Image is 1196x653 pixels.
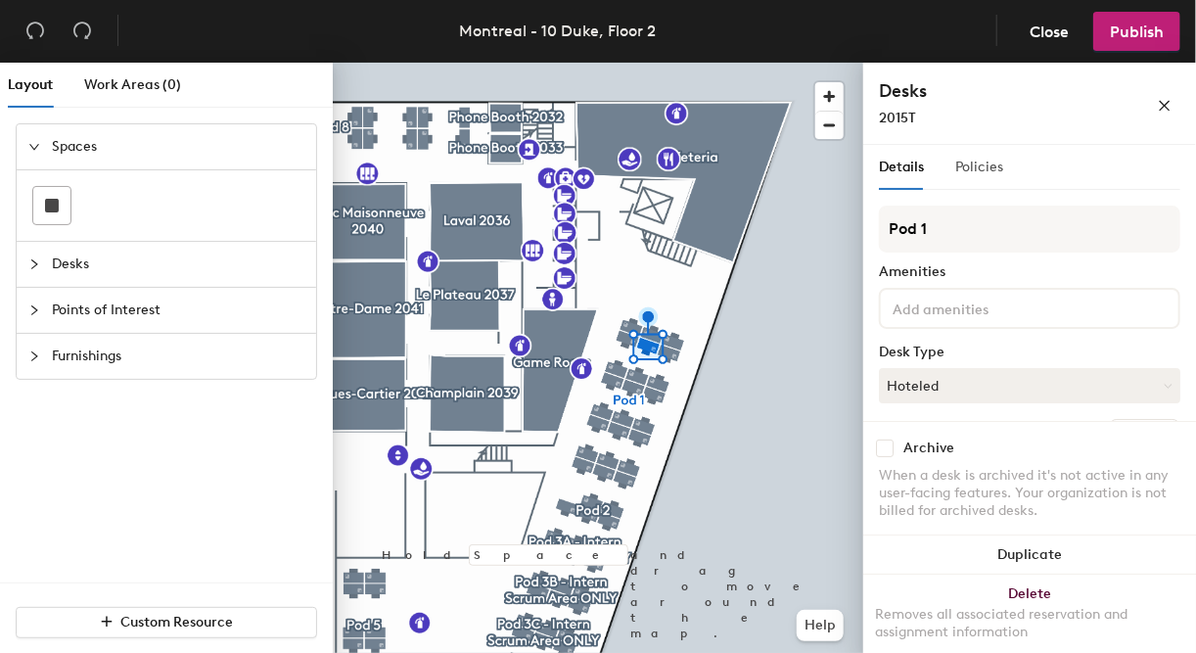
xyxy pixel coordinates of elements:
[875,606,1184,641] div: Removes all associated reservation and assignment information
[52,242,304,287] span: Desks
[52,288,304,333] span: Points of Interest
[52,334,304,379] span: Furnishings
[955,159,1003,175] span: Policies
[28,350,40,362] span: collapsed
[28,141,40,153] span: expanded
[1093,12,1180,51] button: Publish
[1013,12,1085,51] button: Close
[1109,419,1180,452] button: Ungroup
[879,264,1180,280] div: Amenities
[121,614,234,630] span: Custom Resource
[1110,23,1164,41] span: Publish
[8,76,53,93] span: Layout
[84,76,181,93] span: Work Areas (0)
[16,12,55,51] button: Undo (⌘ + Z)
[459,19,656,43] div: Montreal - 10 Duke, Floor 2
[797,610,844,641] button: Help
[879,159,924,175] span: Details
[1158,99,1172,113] span: close
[1030,23,1069,41] span: Close
[903,441,954,456] div: Archive
[28,258,40,270] span: collapsed
[16,607,317,638] button: Custom Resource
[28,304,40,316] span: collapsed
[879,78,1094,104] h4: Desks
[879,345,1180,360] div: Desk Type
[63,12,102,51] button: Redo (⌘ + ⇧ + Z)
[52,124,304,169] span: Spaces
[879,368,1180,403] button: Hoteled
[879,467,1180,520] div: When a desk is archived it's not active in any user-facing features. Your organization is not bil...
[889,296,1065,319] input: Add amenities
[25,21,45,40] span: undo
[879,110,916,126] span: 2015T
[863,536,1196,575] button: Duplicate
